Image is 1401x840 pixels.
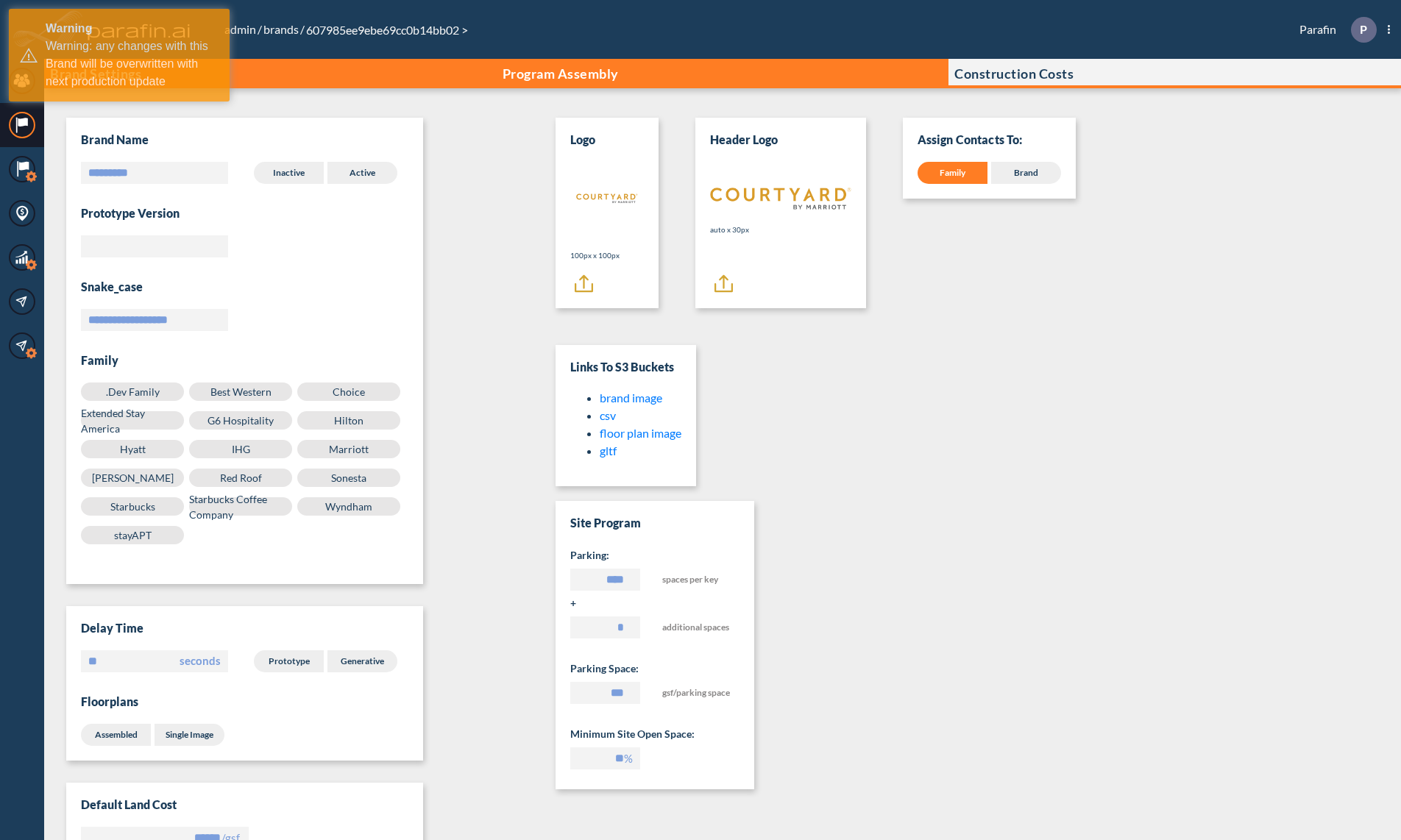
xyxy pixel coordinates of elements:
h5: Minimum Site Open Space: [570,727,739,741]
img: Logo [570,162,644,235]
label: Sonesta [297,469,400,487]
button: Program Assembly [497,59,949,88]
a: brands [262,22,300,36]
h3: Header Logo [710,132,778,147]
div: Warning [46,20,219,38]
h3: Links to S3 Buckets [570,360,681,374]
h3: snake_case [81,280,408,294]
span: spaces per key [662,569,732,596]
button: Construction Costs [948,59,1401,88]
p: 100px x 100px [570,250,644,261]
button: Brand Settings [44,59,497,88]
h3: Floorplans [81,694,408,709]
div: Family [918,162,987,184]
span: 607985ee9ebe69cc0b14bb02 > [305,23,469,37]
label: [PERSON_NAME] [81,469,184,487]
label: Inactive [254,162,324,184]
label: Extended Stay America [81,411,184,430]
div: Warning: any changes with this Brand will be overwritten with next production update [46,38,219,90]
a: brand image [600,391,662,405]
h3: Default land cost [81,797,408,812]
p: P [1360,23,1367,36]
label: Prototype [254,650,324,672]
span: gsf/parking space [662,682,732,709]
label: stayAPT [81,526,184,544]
img: Logo header [710,188,851,210]
label: Generative [327,650,397,672]
label: Choice [297,382,400,401]
h3: Logo [570,132,595,147]
p: Assign Contacts To: [918,132,1061,147]
label: Hilton [297,411,400,430]
div: Brand [991,162,1061,184]
label: Assembled [81,724,151,746]
h3: Delay time [81,621,408,636]
h5: Parking: [570,548,739,563]
a: csv [600,408,616,422]
label: Hyatt [81,440,184,458]
label: .Dev Family [81,382,184,401]
span: additional spaces [662,616,732,644]
a: gltf [600,444,617,458]
h3: Prototype Version [81,206,408,221]
label: Wyndham [297,497,400,516]
a: admin [223,22,258,36]
p: auto x 30px [710,224,851,235]
p: Construction Costs [954,66,1074,81]
h3: Site Program [570,516,739,530]
div: Parafin [1277,17,1390,43]
label: IHG [189,440,292,458]
p: Program Assembly [503,66,619,81]
label: Starbucks Coffee Company [189,497,292,516]
label: G6 Hospitality [189,411,292,430]
label: Marriott [297,440,400,458]
label: Active [327,162,397,184]
h3: Brand Name [81,132,149,147]
label: Single Image [155,724,224,746]
h5: Parking space: [570,661,739,676]
label: Starbucks [81,497,184,516]
label: Best Western [189,382,292,401]
h3: Family [81,353,408,368]
li: / [262,21,305,38]
a: floor plan image [600,426,681,440]
label: Red Roof [189,469,292,487]
label: % [624,751,633,766]
h5: + [570,596,739,611]
li: / [223,21,262,38]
